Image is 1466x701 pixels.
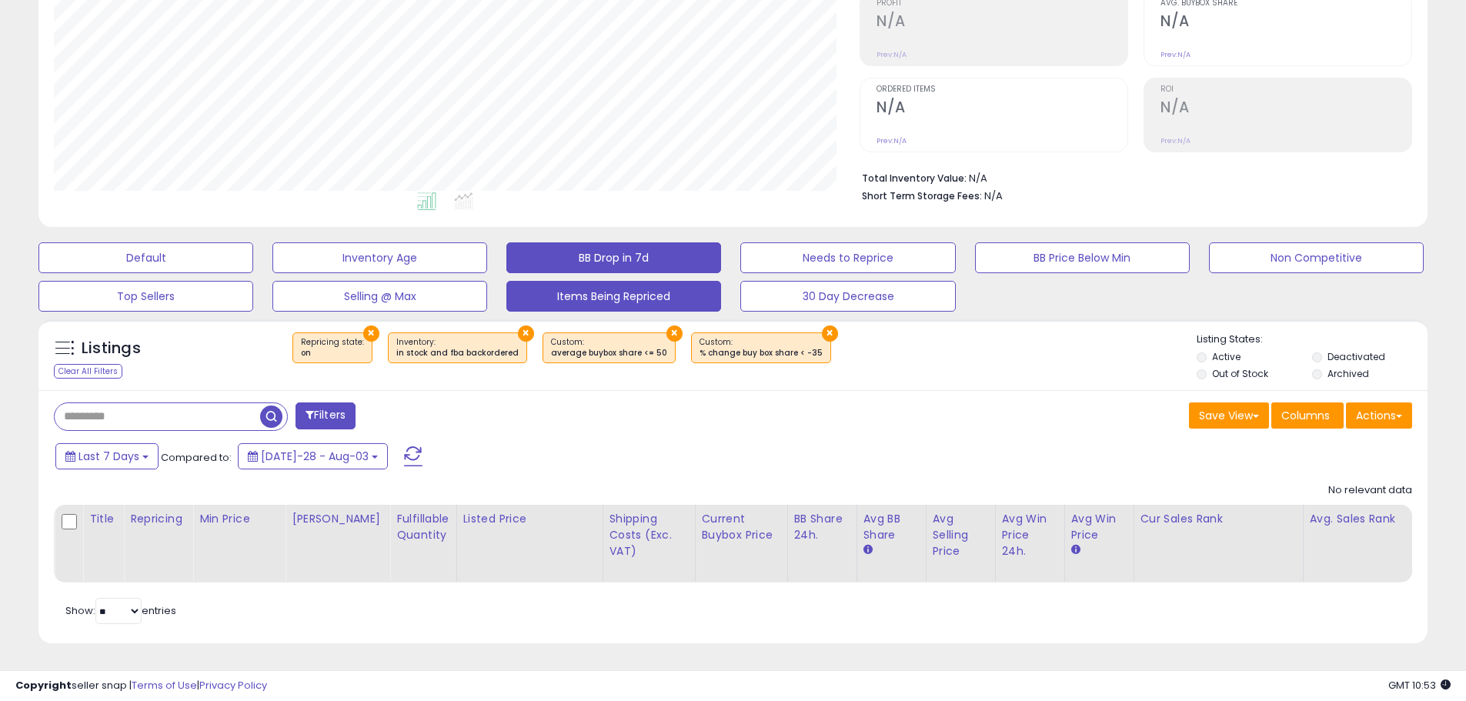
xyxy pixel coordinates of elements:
[272,281,487,312] button: Selling @ Max
[65,603,176,618] span: Show: entries
[933,511,989,559] div: Avg Selling Price
[877,98,1127,119] h2: N/A
[877,12,1127,33] h2: N/A
[700,348,823,359] div: % change buy box share < -35
[130,511,186,527] div: Repricing
[261,449,369,464] span: [DATE]-28 - Aug-03
[877,85,1127,94] span: Ordered Items
[1346,402,1412,429] button: Actions
[1271,402,1344,429] button: Columns
[238,443,388,469] button: [DATE]-28 - Aug-03
[1071,511,1127,543] div: Avg Win Price
[862,189,982,202] b: Short Term Storage Fees:
[1310,511,1466,527] div: Avg. Sales Rank
[1160,136,1190,145] small: Prev: N/A
[740,281,955,312] button: 30 Day Decrease
[396,336,519,359] span: Inventory :
[506,242,721,273] button: BB Drop in 7d
[89,511,117,527] div: Title
[1328,483,1412,498] div: No relevant data
[82,338,141,359] h5: Listings
[55,443,159,469] button: Last 7 Days
[272,242,487,273] button: Inventory Age
[740,242,955,273] button: Needs to Reprice
[1197,332,1428,347] p: Listing States:
[199,511,279,527] div: Min Price
[199,678,267,693] a: Privacy Policy
[15,679,267,693] div: seller snap | |
[518,325,534,342] button: ×
[551,348,667,359] div: average buybox share <= 50
[863,511,920,543] div: Avg BB Share
[1160,12,1411,33] h2: N/A
[700,336,823,359] span: Custom:
[38,281,253,312] button: Top Sellers
[609,511,689,559] div: Shipping Costs (Exc. VAT)
[1140,511,1297,527] div: Cur Sales Rank
[78,449,139,464] span: Last 7 Days
[1212,350,1241,363] label: Active
[161,450,232,465] span: Compared to:
[862,172,967,185] b: Total Inventory Value:
[984,189,1003,203] span: N/A
[1160,98,1411,119] h2: N/A
[1281,408,1330,423] span: Columns
[862,168,1401,186] li: N/A
[702,511,781,543] div: Current Buybox Price
[1209,242,1424,273] button: Non Competitive
[863,543,873,557] small: Avg BB Share.
[1071,543,1080,557] small: Avg Win Price.
[1002,511,1058,559] div: Avg Win Price 24h.
[877,136,907,145] small: Prev: N/A
[1189,402,1269,429] button: Save View
[1160,85,1411,94] span: ROI
[363,325,379,342] button: ×
[301,348,364,359] div: on
[301,336,364,359] span: Repricing state :
[396,511,449,543] div: Fulfillable Quantity
[822,325,838,342] button: ×
[666,325,683,342] button: ×
[132,678,197,693] a: Terms of Use
[1327,367,1369,380] label: Archived
[1388,678,1451,693] span: 2025-08-11 10:53 GMT
[54,364,122,379] div: Clear All Filters
[396,348,519,359] div: in stock and fba backordered
[463,511,596,527] div: Listed Price
[292,511,383,527] div: [PERSON_NAME]
[1327,350,1385,363] label: Deactivated
[506,281,721,312] button: Items Being Repriced
[1212,367,1268,380] label: Out of Stock
[15,678,72,693] strong: Copyright
[794,511,850,543] div: BB Share 24h.
[38,242,253,273] button: Default
[1160,50,1190,59] small: Prev: N/A
[877,50,907,59] small: Prev: N/A
[296,402,356,429] button: Filters
[975,242,1190,273] button: BB Price Below Min
[551,336,667,359] span: Custom:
